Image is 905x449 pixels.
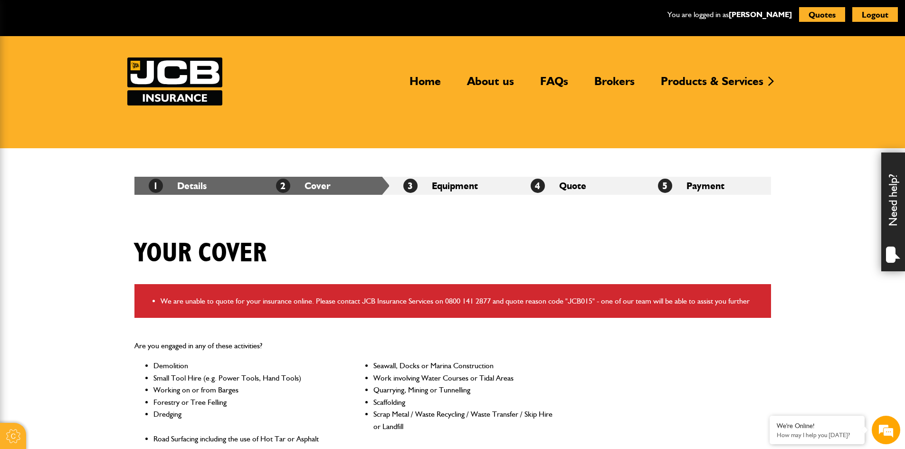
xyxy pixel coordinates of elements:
li: Road Surfacing including the use of Hot Tar or Asphalt [153,433,333,445]
img: JCB Insurance Services logo [127,57,222,105]
li: Quarrying, Mining or Tunnelling [373,384,553,396]
a: Brokers [587,74,642,96]
p: Are you engaged in any of these activities? [134,340,554,352]
button: Logout [852,7,898,22]
span: 4 [531,179,545,193]
div: Need help? [881,153,905,271]
a: About us [460,74,521,96]
button: Quotes [799,7,845,22]
a: 1Details [149,180,207,191]
li: Cover [262,177,389,195]
li: Working on or from Barges [153,384,333,396]
a: Home [402,74,448,96]
li: Scaffolding [373,396,553,409]
li: Seawall, Docks or Marina Construction [373,360,553,372]
a: JCB Insurance Services [127,57,222,105]
a: Products & Services [654,74,771,96]
span: 3 [403,179,418,193]
h1: Your cover [134,238,267,269]
span: 5 [658,179,672,193]
li: Payment [644,177,771,195]
li: We are unable to quote for your insurance online. Please contact JCB Insurance Services on 0800 1... [161,295,764,307]
li: Dredging [153,408,333,432]
span: 2 [276,179,290,193]
a: FAQs [533,74,575,96]
a: [PERSON_NAME] [729,10,792,19]
li: Forestry or Tree Felling [153,396,333,409]
p: How may I help you today? [777,431,857,439]
p: You are logged in as [667,9,792,21]
li: Scrap Metal / Waste Recycling / Waste Transfer / Skip Hire or Landfill [373,408,553,432]
div: We're Online! [777,422,857,430]
li: Work involving Water Courses or Tidal Areas [373,372,553,384]
li: Equipment [389,177,516,195]
li: Demolition [153,360,333,372]
li: Quote [516,177,644,195]
li: Small Tool Hire (e.g. Power Tools, Hand Tools) [153,372,333,384]
span: 1 [149,179,163,193]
